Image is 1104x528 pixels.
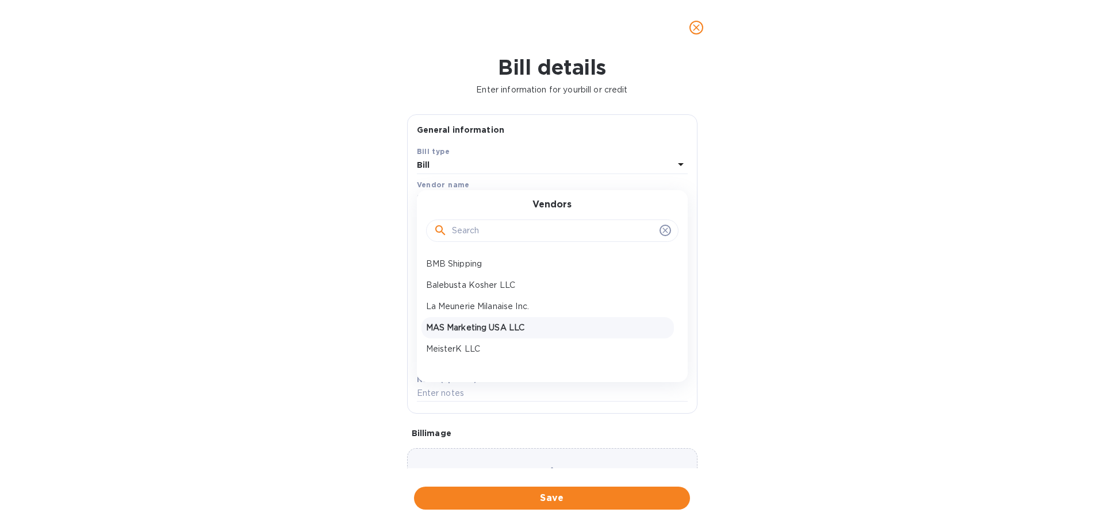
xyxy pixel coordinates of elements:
p: Bill image [412,427,693,439]
p: La Meunerie Milanaise Inc. [426,300,669,313]
button: Save [414,487,690,510]
label: Notes (optional) [417,376,477,383]
b: General information [417,125,505,134]
p: BMB Shipping [426,258,669,270]
span: Save [423,491,681,505]
button: close [683,14,710,41]
p: Balebusta Kosher LLC [426,279,669,291]
input: Enter notes [417,385,688,402]
p: Select vendor name [417,192,497,205]
p: MAS Marketing USA LLC [426,322,669,334]
p: MeisterK LLC [426,343,669,355]
b: Vendor name [417,180,470,189]
p: Enter information for your bill or credit [9,84,1095,96]
h1: Bill details [9,55,1095,79]
b: Bill [417,160,430,169]
input: Search [452,222,655,240]
h3: Vendors [532,199,572,210]
b: Bill type [417,147,450,156]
